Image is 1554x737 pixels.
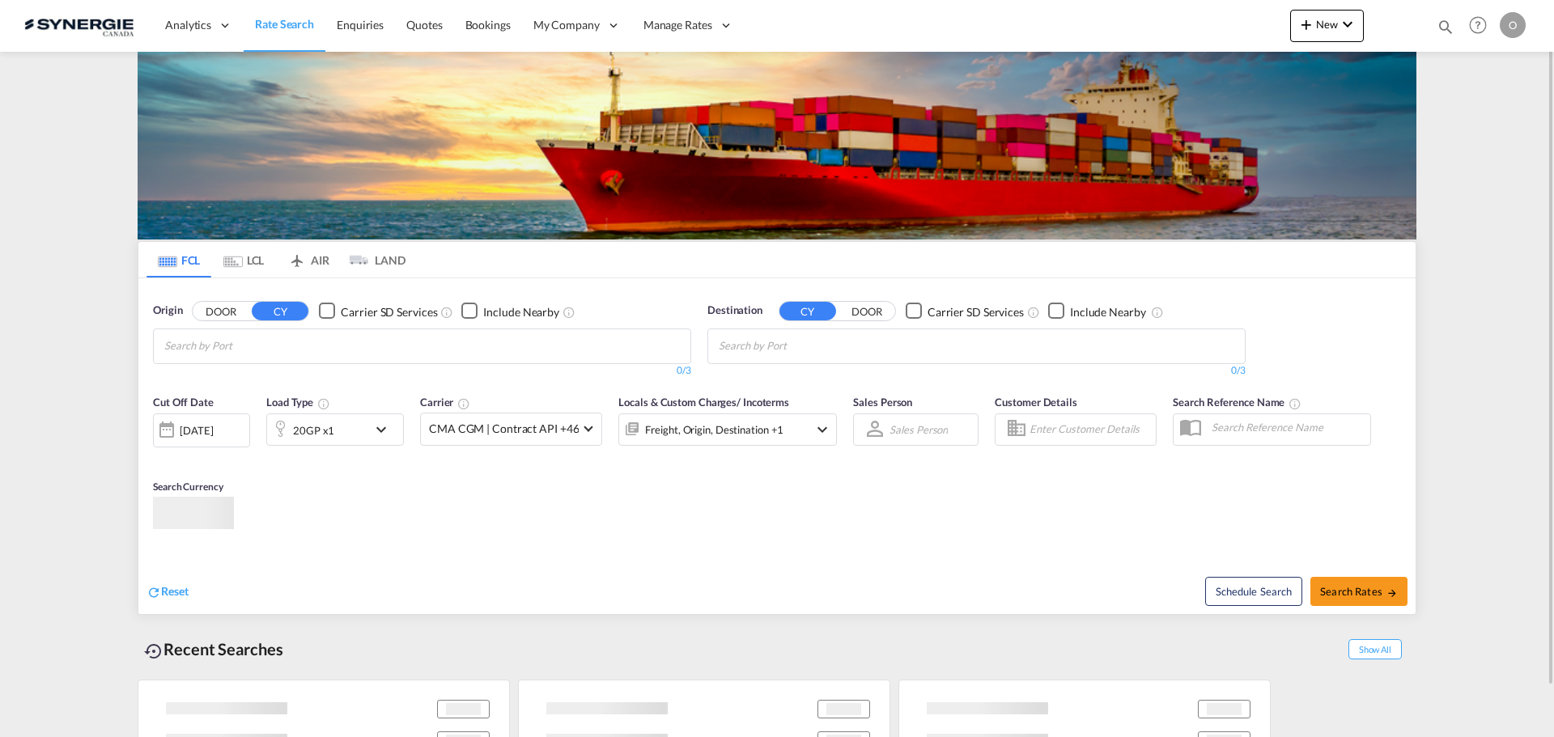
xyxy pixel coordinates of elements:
md-pagination-wrapper: Use the left and right arrow keys to navigate between tabs [146,242,405,277]
div: 20GP x1icon-chevron-down [266,413,404,445]
input: Search Reference Name [1204,415,1370,439]
md-checkbox: Checkbox No Ink [1048,303,1146,320]
span: Origin [153,303,182,319]
span: Customer Details [995,396,1076,409]
span: Bookings [465,18,511,32]
span: Help [1464,11,1492,39]
md-tab-item: LAND [341,242,405,277]
input: Chips input. [164,333,318,359]
button: CY [252,302,308,320]
span: Search Rates [1320,585,1398,598]
md-icon: icon-plus 400-fg [1297,15,1316,34]
div: Carrier SD Services [341,303,437,320]
button: CY [779,302,836,320]
md-tab-item: AIR [276,242,341,277]
md-icon: icon-information-outline [317,396,330,409]
div: Help [1464,11,1500,40]
span: Load Type [266,396,330,409]
div: icon-refreshReset [146,583,189,601]
md-datepicker: Select [153,445,165,467]
span: Search Reference Name [1173,396,1301,409]
md-icon: Unchecked: Ignores neighbouring ports when fetching rates.Checked : Includes neighbouring ports w... [1151,305,1164,318]
div: [DATE] [180,423,213,438]
img: LCL+%26+FCL+BACKGROUND.png [138,52,1416,239]
md-icon: icon-chevron-down [1338,15,1357,34]
div: O [1500,12,1526,38]
span: Cut Off Date [153,396,214,409]
span: Show All [1348,639,1402,659]
md-tab-item: FCL [146,242,211,277]
div: 0/3 [707,364,1246,378]
span: Destination [707,303,762,319]
span: / Incoterms [737,396,789,409]
div: Freight Origin Destination Factory Stuffing [645,418,783,441]
md-icon: The selected Trucker/Carrierwill be displayed in the rate results If the rates are from another f... [457,396,470,409]
span: Reset [161,584,189,598]
img: 1f56c880d42311ef80fc7dca854c8e59.png [24,7,134,44]
md-icon: icon-magnify [1437,18,1454,36]
span: New [1297,18,1357,31]
div: Freight Origin Destination Factory Stuffingicon-chevron-down [618,413,837,445]
md-icon: icon-chevron-down [813,419,832,438]
md-chips-wrap: Chips container with autocompletion. Enter the text area, type text to search, and then use the u... [716,329,879,359]
span: CMA CGM | Contract API +46 [429,421,579,437]
span: Quotes [406,18,442,32]
div: 20GP x1 [293,418,334,441]
div: Include Nearby [1070,303,1146,320]
div: Carrier SD Services [928,303,1024,320]
md-chips-wrap: Chips container with autocompletion. Enter the text area, type text to search, and then use the u... [162,329,325,359]
button: DOOR [193,302,249,320]
span: Analytics [165,17,211,33]
md-icon: icon-chevron-down [372,419,399,438]
md-icon: Unchecked: Ignores neighbouring ports when fetching rates.Checked : Includes neighbouring ports w... [563,305,575,318]
span: Rate Search [255,17,314,31]
span: Sales Person [853,396,912,409]
md-icon: Unchecked: Search for CY (Container Yard) services for all selected carriers.Checked : Search for... [1027,305,1040,318]
md-checkbox: Checkbox No Ink [906,303,1024,320]
span: Search Currency [153,480,223,492]
div: OriginDOOR CY Checkbox No InkUnchecked: Search for CY (Container Yard) services for all selected ... [138,278,1416,614]
div: icon-magnify [1437,18,1454,42]
md-icon: icon-refresh [146,585,161,599]
button: Note: By default Schedule search will only considerorigin ports, destination ports and cut off da... [1205,577,1302,606]
div: [DATE] [153,413,250,447]
md-icon: icon-airplane [287,251,307,263]
button: icon-plus 400-fgNewicon-chevron-down [1290,10,1364,42]
button: Search Ratesicon-arrow-right [1310,577,1408,606]
button: DOOR [839,302,895,320]
span: Carrier [420,396,470,409]
div: Recent Searches [138,631,290,667]
md-select: Sales Person [888,417,949,441]
span: Locals & Custom Charges [618,396,789,409]
md-icon: Unchecked: Search for CY (Container Yard) services for all selected carriers.Checked : Search for... [440,305,453,318]
span: Manage Rates [643,17,712,33]
div: Include Nearby [483,303,559,320]
md-icon: icon-arrow-right [1386,587,1398,599]
md-checkbox: Checkbox No Ink [461,303,559,320]
span: Enquiries [337,18,384,32]
span: My Company [533,17,600,33]
input: Enter Customer Details [1030,417,1151,441]
md-icon: icon-backup-restore [144,642,163,661]
input: Chips input. [719,333,873,359]
div: 0/3 [153,364,691,378]
md-checkbox: Checkbox No Ink [319,303,437,320]
md-tab-item: LCL [211,242,276,277]
md-icon: Your search will be saved by the below given name [1289,396,1301,409]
